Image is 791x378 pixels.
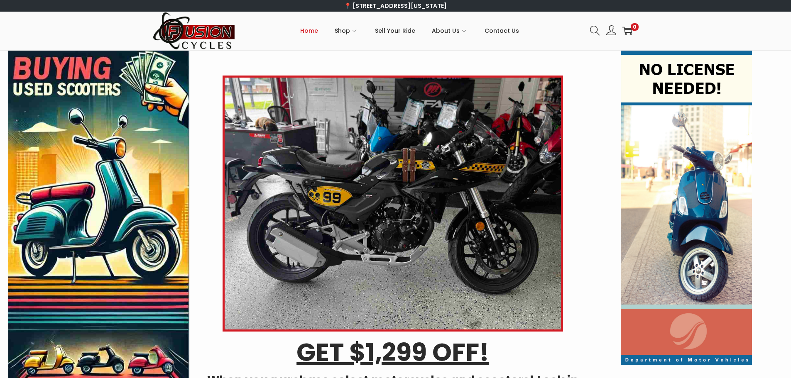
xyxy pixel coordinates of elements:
[344,2,447,10] a: 📍 [STREET_ADDRESS][US_STATE]
[236,12,584,49] nav: Primary navigation
[432,20,460,41] span: About Us
[485,20,519,41] span: Contact Us
[622,26,632,36] a: 0
[153,12,236,50] img: Woostify retina logo
[432,12,468,49] a: About Us
[335,12,358,49] a: Shop
[375,12,415,49] a: Sell Your Ride
[300,20,318,41] span: Home
[300,12,318,49] a: Home
[296,335,489,370] u: GET $1,299 OFF!
[335,20,350,41] span: Shop
[375,20,415,41] span: Sell Your Ride
[485,12,519,49] a: Contact Us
